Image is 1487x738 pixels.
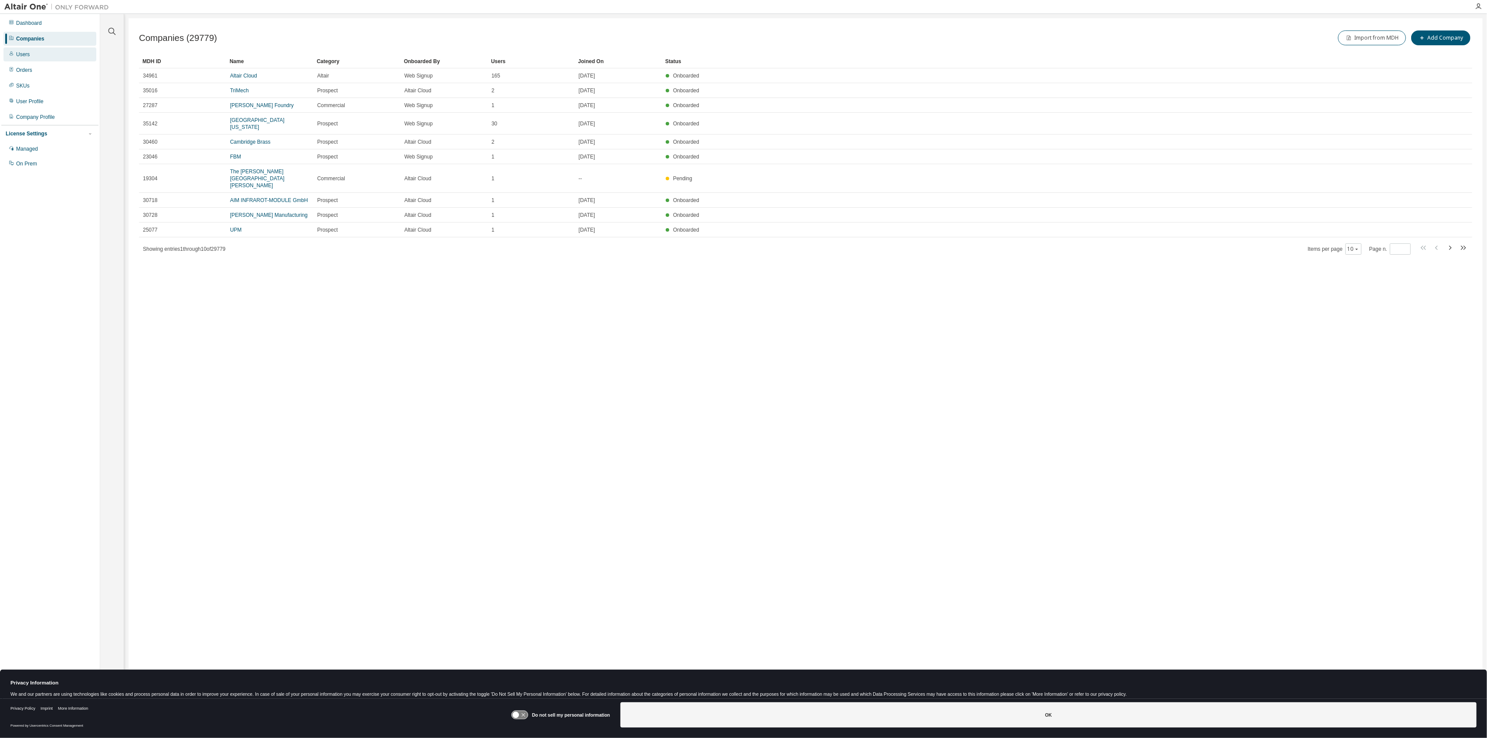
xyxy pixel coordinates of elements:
span: [DATE] [579,197,595,204]
span: Onboarded [673,212,699,218]
span: Page n. [1369,243,1411,255]
span: Onboarded [673,88,699,94]
span: Commercial [317,175,345,182]
div: Managed [16,145,38,152]
span: Prospect [317,138,338,145]
div: Dashboard [16,20,42,27]
a: AIM INFRAROT-MODULE GmbH [230,197,308,203]
span: Onboarded [673,121,699,127]
span: Prospect [317,153,338,160]
span: 165 [491,72,500,79]
span: Prospect [317,197,338,204]
div: On Prem [16,160,37,167]
span: 1 [491,153,495,160]
span: Onboarded [673,73,699,79]
span: [DATE] [579,153,595,160]
a: FBM [230,154,241,160]
span: [DATE] [579,226,595,233]
span: Altair Cloud [404,87,431,94]
span: 30460 [143,138,157,145]
button: 10 [1348,246,1359,253]
span: Altair [317,72,329,79]
span: [DATE] [579,72,595,79]
span: 1 [491,175,495,182]
span: Prospect [317,87,338,94]
a: [PERSON_NAME] Manufacturing [230,212,308,218]
span: Prospect [317,212,338,219]
span: 25077 [143,226,157,233]
div: Name [230,54,310,68]
div: Orders [16,67,32,74]
div: License Settings [6,130,47,137]
span: [DATE] [579,212,595,219]
span: 30 [491,120,497,127]
span: Prospect [317,226,338,233]
span: Altair Cloud [404,138,431,145]
span: 27287 [143,102,157,109]
span: Onboarded [673,197,699,203]
span: Web Signup [404,120,433,127]
div: SKUs [16,82,30,89]
span: Prospect [317,120,338,127]
span: 2 [491,87,495,94]
button: Import from MDH [1338,30,1406,45]
div: Users [491,54,571,68]
span: Companies (29779) [139,33,217,43]
span: Onboarded [673,102,699,108]
span: 30718 [143,197,157,204]
span: [DATE] [579,138,595,145]
span: Showing entries 1 through 10 of 29779 [143,246,226,252]
span: Altair Cloud [404,212,431,219]
span: Items per page [1308,243,1362,255]
span: Commercial [317,102,345,109]
div: Onboarded By [404,54,484,68]
span: [DATE] [579,102,595,109]
span: Onboarded [673,227,699,233]
a: Cambridge Brass [230,139,271,145]
span: Altair Cloud [404,175,431,182]
div: Category [317,54,397,68]
a: TriMech [230,88,249,94]
span: Web Signup [404,102,433,109]
span: Altair Cloud [404,226,431,233]
div: Companies [16,35,44,42]
span: 1 [491,212,495,219]
div: Status [665,54,1420,68]
span: 34961 [143,72,157,79]
span: 1 [491,102,495,109]
span: 30728 [143,212,157,219]
span: 35016 [143,87,157,94]
a: Altair Cloud [230,73,257,79]
div: Joined On [578,54,658,68]
span: 23046 [143,153,157,160]
div: Users [16,51,30,58]
span: 1 [491,226,495,233]
span: Web Signup [404,72,433,79]
a: The [PERSON_NAME][GEOGRAPHIC_DATA][PERSON_NAME] [230,168,285,189]
a: [PERSON_NAME] Foundry [230,102,294,108]
span: Web Signup [404,153,433,160]
span: 19304 [143,175,157,182]
span: Onboarded [673,139,699,145]
span: Pending [673,175,692,182]
a: [GEOGRAPHIC_DATA][US_STATE] [230,117,285,130]
span: Onboarded [673,154,699,160]
a: UPM [230,227,242,233]
img: Altair One [4,3,113,11]
span: [DATE] [579,87,595,94]
span: 2 [491,138,495,145]
div: MDH ID [142,54,223,68]
div: User Profile [16,98,44,105]
span: [DATE] [579,120,595,127]
span: 1 [491,197,495,204]
button: Add Company [1411,30,1470,45]
span: 35142 [143,120,157,127]
div: Company Profile [16,114,55,121]
span: Altair Cloud [404,197,431,204]
span: -- [579,175,582,182]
